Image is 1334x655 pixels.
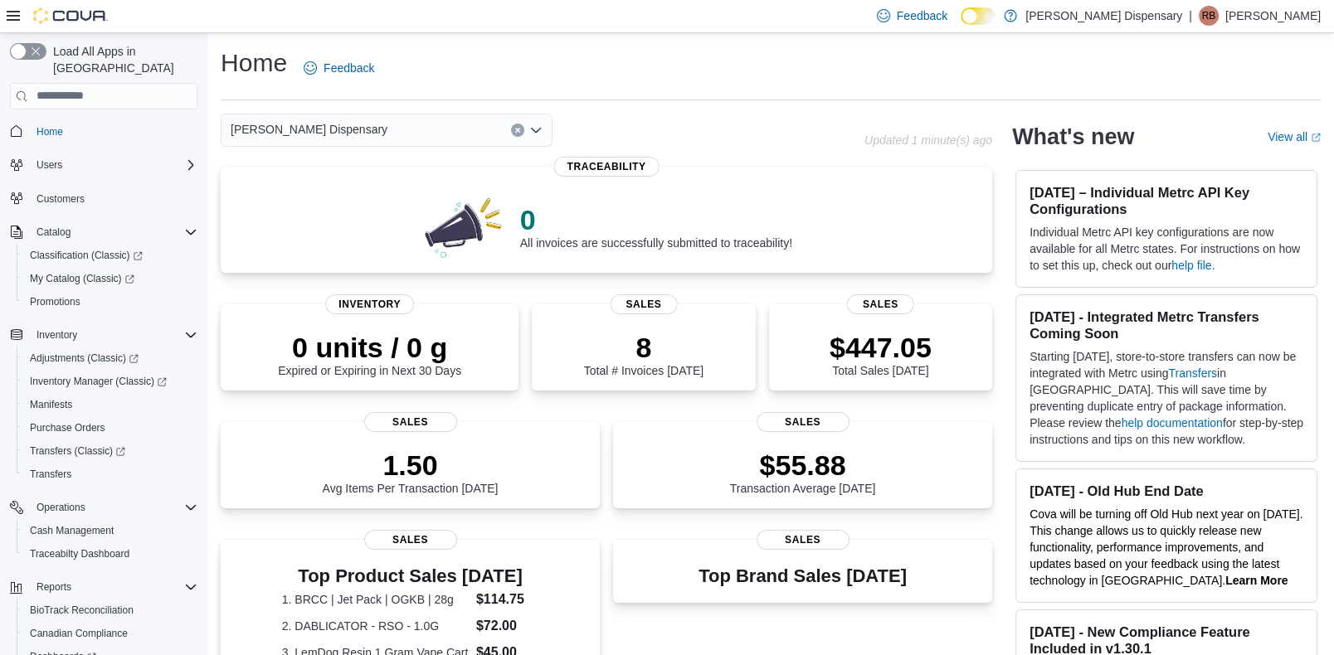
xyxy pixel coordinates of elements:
button: Inventory [3,323,204,347]
a: Manifests [23,395,79,415]
button: Catalog [30,222,77,242]
button: Cash Management [17,519,204,542]
a: Adjustments (Classic) [17,347,204,370]
span: Cash Management [30,524,114,537]
button: Catalog [3,221,204,244]
a: Transfers (Classic) [17,439,204,463]
span: Classification (Classic) [23,245,197,265]
h3: [DATE] – Individual Metrc API Key Configurations [1030,184,1303,217]
a: help documentation [1122,416,1223,429]
a: BioTrack Reconciliation [23,600,140,620]
span: Traceabilty Dashboard [23,544,197,564]
a: Classification (Classic) [23,245,149,265]
button: Users [3,153,204,177]
h3: Top Product Sales [DATE] [282,566,539,586]
div: Total # Invoices [DATE] [584,331,704,377]
a: Cash Management [23,521,120,541]
span: Cova will be turning off Old Hub next year on [DATE]. This change allows us to quickly release ne... [1030,507,1302,587]
button: Purchase Orders [17,416,204,439]
a: Purchase Orders [23,418,112,438]
button: Transfers [17,463,204,486]
dd: $114.75 [476,589,538,609]
h2: What's new [1012,124,1134,150]
span: Classification (Classic) [30,249,143,262]
span: Inventory [37,328,77,342]
span: Catalog [37,226,71,239]
h3: [DATE] - Old Hub End Date [1030,483,1303,499]
span: Load All Apps in [GEOGRAPHIC_DATA] [46,43,197,76]
p: Individual Metrc API key configurations are now available for all Metrc states. For instructions ... [1030,224,1303,274]
h3: Top Brand Sales [DATE] [699,566,907,586]
button: Open list of options [529,124,543,137]
span: Reports [30,577,197,597]
span: Transfers [23,464,197,484]
a: help file [1171,259,1211,272]
span: Inventory Manager (Classic) [23,371,197,391]
p: $55.88 [730,449,876,482]
div: Regina Billingsley [1199,6,1219,26]
button: Traceabilty Dashboard [17,542,204,565]
button: Inventory [30,325,84,345]
span: Canadian Compliance [23,623,197,643]
dd: $72.00 [476,616,538,636]
span: Users [37,158,62,172]
span: Reports [37,580,71,594]
span: Users [30,155,197,175]
a: Transfers [1168,366,1217,380]
span: Sales [611,294,678,314]
div: Total Sales [DATE] [830,331,932,377]
span: Sales [757,530,850,550]
dt: 2. DABLICATOR - RSO - 1.0G [282,618,470,634]
span: Feedback [324,60,374,76]
span: Home [37,125,63,138]
span: Sales [757,412,850,432]
span: Home [30,121,197,142]
a: Adjustments (Classic) [23,348,145,368]
span: Adjustments (Classic) [23,348,197,368]
span: Operations [30,497,197,517]
span: Promotions [30,295,80,308]
span: Sales [364,412,457,432]
span: My Catalog (Classic) [30,272,134,285]
button: Reports [30,577,78,597]
span: Catalog [30,222,197,242]
img: 0 [421,193,507,260]
span: Purchase Orders [23,418,197,438]
span: Inventory Manager (Classic) [30,375,167,388]
p: Updated 1 minute(s) ago [864,133,992,147]
a: Feedback [297,51,381,85]
a: Home [30,122,70,142]
a: Inventory Manager (Classic) [23,371,173,391]
span: Sales [364,530,457,550]
p: 0 units / 0 g [278,331,461,364]
a: Promotions [23,292,87,312]
button: Users [30,155,69,175]
h1: Home [221,46,287,80]
span: Customers [37,192,85,206]
button: BioTrack Reconciliation [17,599,204,622]
div: All invoices are successfully submitted to traceability! [520,203,792,250]
span: Canadian Compliance [30,627,128,640]
p: 0 [520,203,792,236]
dt: 1. BRCC | Jet Pack | OGKB | 28g [282,591,470,608]
img: Cova [33,7,108,24]
button: Customers [3,187,204,211]
strong: Learn More [1225,574,1288,587]
a: My Catalog (Classic) [17,267,204,290]
span: Transfers (Classic) [30,444,125,458]
span: Cash Management [23,521,197,541]
p: | [1189,6,1192,26]
span: Inventory [325,294,415,314]
p: $447.05 [830,331,932,364]
p: [PERSON_NAME] Dispensary [1025,6,1182,26]
span: Inventory [30,325,197,345]
button: Canadian Compliance [17,622,204,645]
div: Transaction Average [DATE] [730,449,876,495]
input: Dark Mode [961,7,996,25]
div: Expired or Expiring in Next 30 Days [278,331,461,377]
span: Transfers [30,468,71,481]
a: My Catalog (Classic) [23,269,141,289]
span: Traceability [553,157,659,177]
button: Home [3,119,204,143]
